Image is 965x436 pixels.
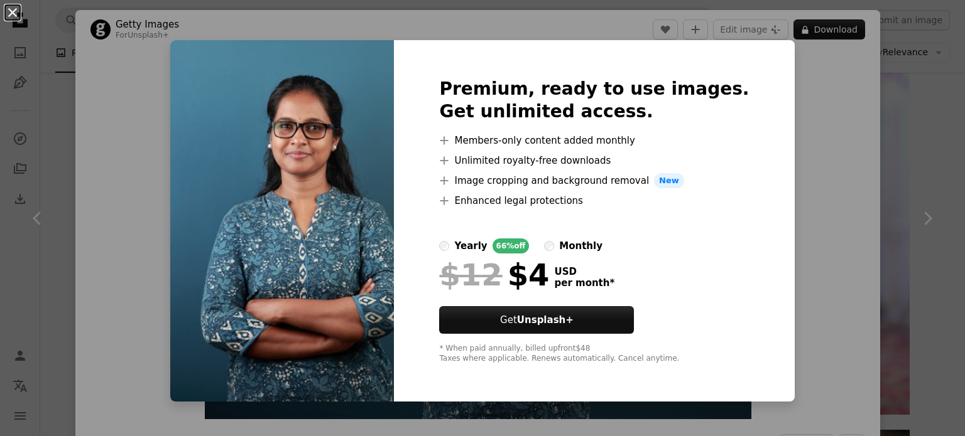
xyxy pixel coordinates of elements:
[439,344,749,364] div: * When paid annually, billed upfront $48 Taxes where applicable. Renews automatically. Cancel any...
[439,193,749,208] li: Enhanced legal protections
[559,238,602,253] div: monthly
[439,241,449,251] input: yearly66%off
[493,238,530,253] div: 66% off
[517,314,574,326] strong: Unsplash+
[544,241,554,251] input: monthly
[439,153,749,168] li: Unlimited royalty-free downloads
[439,258,549,291] div: $4
[654,173,684,188] span: New
[439,306,634,334] button: GetUnsplash+
[439,173,749,188] li: Image cropping and background removal
[170,40,394,401] img: premium_photo-1682089859052-6e9e4463b18c
[439,78,749,123] h2: Premium, ready to use images. Get unlimited access.
[439,133,749,148] li: Members-only content added monthly
[554,266,614,277] span: USD
[554,277,614,289] span: per month *
[439,258,502,291] span: $12
[454,238,487,253] div: yearly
